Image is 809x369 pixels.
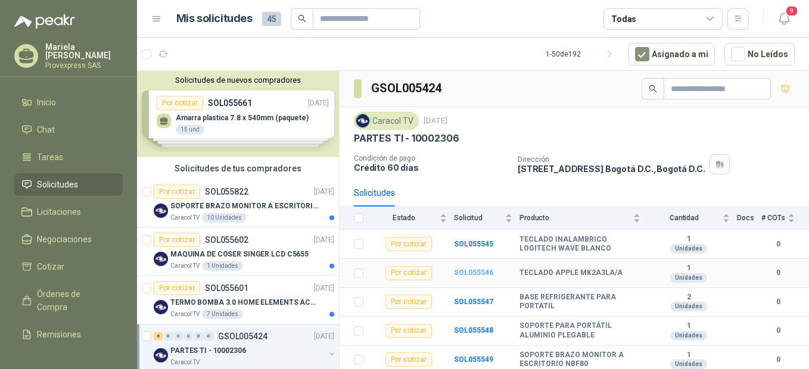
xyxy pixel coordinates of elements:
th: Estado [371,207,454,230]
span: Solicitud [454,214,503,222]
img: Logo peakr [14,14,75,29]
p: SOL055601 [205,284,248,292]
b: TECLADO INALAMBRICO LOGITECH WAVE BLANCO [519,235,640,254]
div: 1 Unidades [202,261,243,271]
span: Negociaciones [37,233,92,246]
span: 45 [262,12,281,26]
a: Por cotizarSOL055601[DATE] Company LogoTERMO BOMBA 3.0 HOME ELEMENTS ACERO INOXCaracol TV7 Unidades [137,276,339,324]
span: search [649,85,657,93]
a: Negociaciones [14,228,123,251]
div: Unidades [670,359,707,369]
div: 1 - 50 de 192 [546,45,619,64]
a: Cotizar [14,255,123,278]
a: Inicio [14,91,123,114]
b: 1 [648,234,730,244]
img: Company Logo [154,300,168,314]
p: Caracol TV [170,213,200,223]
p: PARTES TI - 10002306 [170,345,246,357]
span: Inicio [37,96,56,109]
div: Por cotizar [385,266,432,280]
div: 8 [154,332,163,340]
a: SOL055545 [454,240,493,248]
th: Producto [519,207,648,230]
p: Caracol TV [170,309,200,319]
h3: GSOL005424 [371,79,443,98]
p: PARTES TI - 10002306 [354,132,459,145]
div: 0 [174,332,183,340]
button: Asignado a mi [628,43,715,65]
span: Tareas [37,151,63,164]
th: # COTs [761,207,809,230]
p: [DATE] [314,234,334,246]
div: Todas [611,12,636,26]
p: Caracol TV [170,358,200,367]
b: 1 [648,321,730,331]
a: Solicitudes [14,173,123,196]
div: Por cotizar [385,237,432,251]
p: TERMO BOMBA 3.0 HOME ELEMENTS ACERO INOX [170,297,319,308]
span: Licitaciones [37,205,81,218]
a: SOL055548 [454,326,493,334]
a: Chat [14,118,123,141]
div: Por cotizar [385,295,432,309]
div: Unidades [670,331,707,340]
p: [DATE] [314,186,334,198]
div: Por cotizar [154,185,200,199]
span: Estado [371,214,437,222]
img: Company Logo [154,252,168,266]
div: Por cotizar [154,233,200,247]
b: BASE REFRIGERANTE PARA PORTATIL [519,293,640,311]
div: Unidades [670,302,707,311]
p: GSOL005424 [218,332,267,340]
p: SOL055822 [205,187,248,196]
h1: Mis solicitudes [176,10,253,27]
img: Company Logo [154,204,168,218]
b: TECLADO APPLE MK2A3LA/A [519,268,623,278]
p: [STREET_ADDRESS] Bogotá D.C. , Bogotá D.C. [518,164,705,174]
div: Solicitudes de nuevos compradoresPor cotizarSOL055661[DATE] Amarra plastica 7.8 x 540mm (paquete)... [137,71,339,157]
a: SOL055546 [454,268,493,277]
div: Caracol TV [354,112,419,130]
a: 8 0 0 0 0 0 GSOL005424[DATE] Company LogoPARTES TI - 10002306Caracol TV [154,329,337,367]
b: 0 [761,267,795,279]
b: 0 [761,354,795,365]
div: 10 Unidades [202,213,247,223]
p: Provexpress SAS [45,62,123,69]
p: Condición de pago [354,154,508,162]
b: 0 [761,325,795,336]
b: 2 [648,293,730,302]
b: 0 [761,239,795,250]
th: Cantidad [648,207,737,230]
span: search [298,14,306,23]
p: [DATE] [314,331,334,342]
p: Dirección [518,155,705,164]
b: SOPORTE PARA PORTÁTIL ALUMINIO PLEGABLE [519,321,640,340]
a: SOL055547 [454,298,493,306]
a: Remisiones [14,323,123,346]
span: # COTs [761,214,785,222]
div: 7 Unidades [202,309,243,319]
th: Docs [737,207,761,230]
img: Company Logo [154,348,168,362]
p: SOPORTE BRAZO MONITOR A ESCRITORIO NBF80 [170,201,319,212]
button: 9 [773,8,795,30]
p: [DATE] [424,115,447,127]
a: SOL055549 [454,355,493,364]
div: Por cotizar [154,281,200,295]
img: Company Logo [356,114,369,127]
div: Solicitudes de tus compradores [137,157,339,180]
a: Órdenes de Compra [14,283,123,318]
p: MAQUINA DE COSER SINGER LCD C5655 [170,249,309,260]
div: Unidades [670,273,707,283]
span: Chat [37,123,55,136]
div: Por cotizar [385,324,432,338]
a: Por cotizarSOL055822[DATE] Company LogoSOPORTE BRAZO MONITOR A ESCRITORIO NBF80Caracol TV10 Unidades [137,180,339,228]
button: Solicitudes de nuevos compradores [142,76,334,85]
span: Cantidad [648,214,720,222]
div: 0 [204,332,213,340]
p: Caracol TV [170,261,200,271]
th: Solicitud [454,207,519,230]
